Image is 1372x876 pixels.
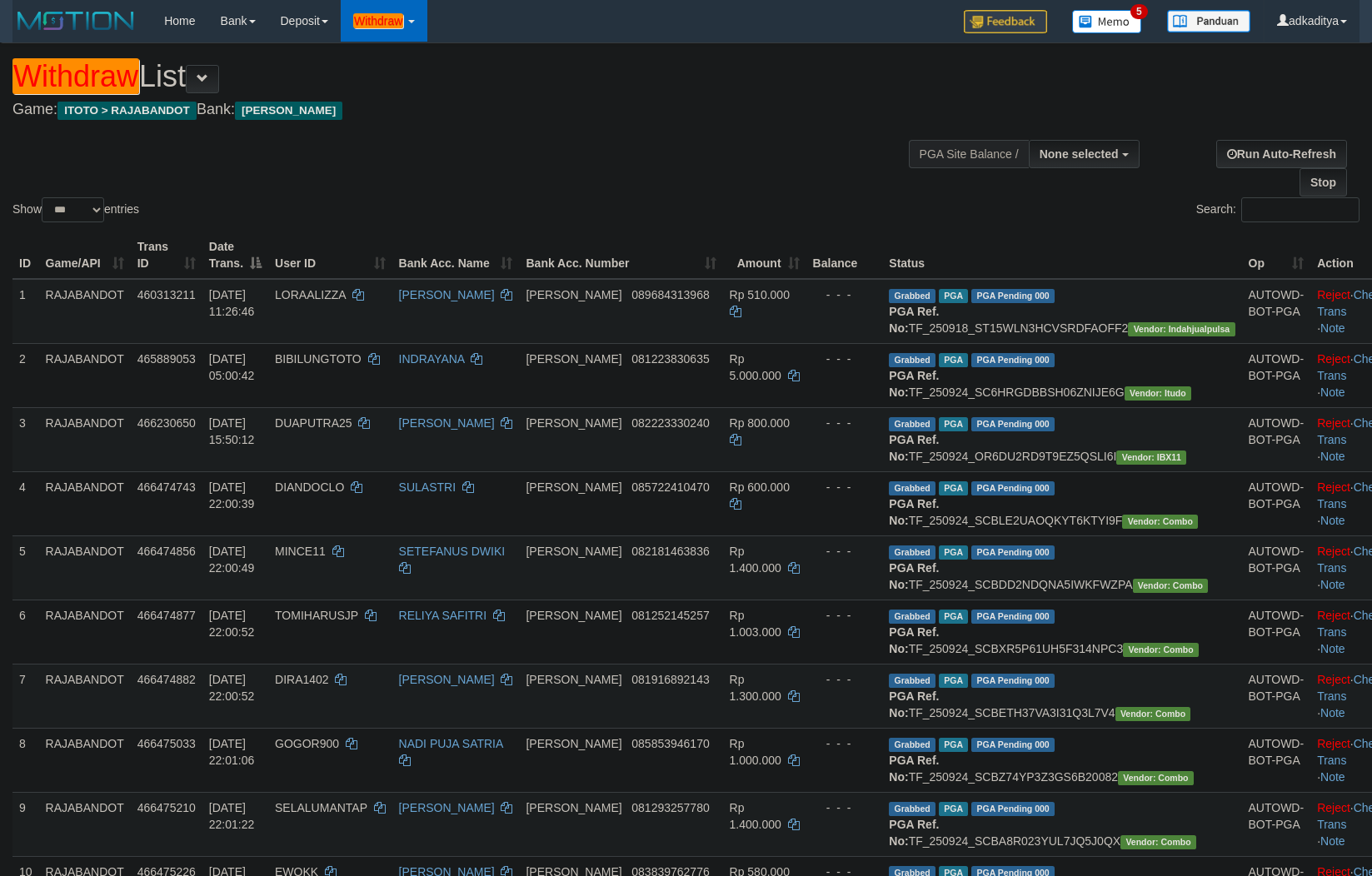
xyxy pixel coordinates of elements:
a: NADI PUJA SATRIA [399,737,503,750]
span: [DATE] 11:26:46 [209,288,255,318]
span: Rp 1.003.000 [730,609,781,639]
td: RAJABANDOT [39,535,131,600]
span: None selected [1040,147,1119,161]
div: - - - [813,479,876,495]
div: - - - [813,735,876,752]
span: Rp 510.000 [730,288,790,301]
a: RELIYA SAFITRI [399,609,487,622]
span: 466475033 [137,737,196,750]
div: - - - [813,607,876,624]
td: TF_250924_SCBA8R023YUL7JQ5J0QX [882,792,1241,856]
span: [DATE] 05:00:42 [209,352,255,382]
td: RAJABANDOT [39,600,131,664]
span: Grabbed [889,289,935,303]
span: Copy 089684313968 to clipboard [631,288,709,301]
a: Reject [1317,545,1350,558]
span: Grabbed [889,481,935,495]
span: Marked by adkfebri [939,481,968,495]
img: panduan.png [1167,10,1250,32]
div: - - - [813,671,876,688]
span: PGA Pending [971,289,1055,303]
div: - - - [813,543,876,560]
a: Note [1320,706,1345,719]
td: AUTOWD-BOT-PGA [1242,664,1311,728]
label: Show entries [12,197,139,222]
div: - - - [813,415,876,431]
span: Marked by adkfebri [939,738,968,752]
span: Vendor URL: https://secure11.1velocity.biz [1122,515,1198,529]
span: Grabbed [889,610,935,624]
span: Marked by adkfebri [939,674,968,688]
b: PGA Ref. No: [889,689,939,719]
td: 1 [12,279,39,344]
a: Note [1320,642,1345,655]
span: [PERSON_NAME] [526,673,621,686]
div: - - - [813,286,876,303]
td: RAJABANDOT [39,792,131,856]
span: Copy 081916892143 to clipboard [631,673,709,686]
span: 466475210 [137,801,196,814]
span: [PERSON_NAME] [526,480,621,494]
a: Reject [1317,416,1350,430]
b: PGA Ref. No: [889,625,939,655]
label: Search: [1196,197,1360,222]
span: [DATE] 22:00:49 [209,545,255,575]
td: RAJABANDOT [39,471,131,535]
td: AUTOWD-BOT-PGA [1242,792,1311,856]
td: TF_250924_SCBDD2NDQNA5IWKFWZPA [882,535,1241,600]
a: SULASTRI [399,480,456,494]
td: AUTOWD-BOT-PGA [1242,343,1311,407]
th: Op: activate to sort column ascending [1242,231,1311,279]
b: PGA Ref. No: [889,305,939,335]
span: Vendor URL: https://secure11.1velocity.biz [1123,643,1199,657]
img: Button%20Memo.svg [1072,10,1142,33]
td: RAJABANDOT [39,279,131,344]
td: TF_250924_SC6HRGDBBSH06ZNIJE6G [882,343,1241,407]
img: MOTION_logo.png [12,8,139,33]
th: User ID: activate to sort column ascending [268,231,392,279]
span: MINCE11 [275,545,326,558]
span: [PERSON_NAME] [526,801,621,814]
a: Reject [1317,352,1350,366]
a: Note [1320,770,1345,784]
span: Marked by adkfebri [939,802,968,816]
td: AUTOWD-BOT-PGA [1242,535,1311,600]
span: [PERSON_NAME] [526,352,621,366]
span: 466474877 [137,609,196,622]
td: AUTOWD-BOT-PGA [1242,728,1311,792]
span: Vendor URL: https://secure11.1velocity.biz [1133,579,1209,593]
span: Grabbed [889,674,935,688]
div: - - - [813,799,876,816]
td: TF_250924_SCBXR5P61UH5F314NPC3 [882,600,1241,664]
span: [DATE] 22:00:52 [209,673,255,703]
span: Marked by adkdaniel [939,353,968,367]
span: Rp 600.000 [730,480,790,494]
th: Game/API: activate to sort column ascending [39,231,131,279]
span: Copy 085722410470 to clipboard [631,480,709,494]
b: PGA Ref. No: [889,433,939,463]
a: INDRAYANA [399,352,465,366]
em: Withdraw [12,58,139,94]
span: DUAPUTRA25 [275,416,352,430]
span: [PERSON_NAME] [526,545,621,558]
span: BIBILUNGTOTO [275,352,362,366]
td: TF_250918_ST15WLN3HCVSRDFAOFF2 [882,279,1241,344]
a: Note [1320,514,1345,527]
span: 466474856 [137,545,196,558]
span: Vendor URL: https://secure11.1velocity.biz [1118,771,1194,785]
td: 5 [12,535,39,600]
span: Marked by adkfebri [939,610,968,624]
td: 2 [12,343,39,407]
a: Reject [1317,288,1350,301]
span: 5 [1130,4,1148,19]
td: AUTOWD-BOT-PGA [1242,407,1311,471]
span: Vendor URL: https://settle1.1velocity.biz [1128,322,1235,336]
td: 6 [12,600,39,664]
span: Marked by adkfebri [939,289,968,303]
span: [DATE] 22:01:06 [209,737,255,767]
a: Reject [1317,673,1350,686]
b: PGA Ref. No: [889,497,939,527]
a: Note [1320,321,1345,335]
a: [PERSON_NAME] [399,801,495,814]
td: TF_250924_SCBZ74YP3Z3GS6B20082 [882,728,1241,792]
